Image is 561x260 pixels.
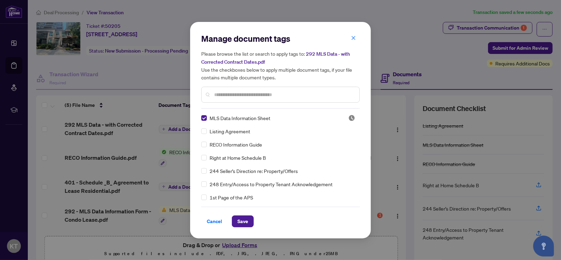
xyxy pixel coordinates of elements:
span: close [351,36,356,40]
button: Save [232,215,254,227]
span: RECO Information Guide [210,141,262,148]
span: Right at Home Schedule B [210,154,266,161]
span: 248 Entry/Access to Property Tenant Acknowledgement [210,180,333,188]
span: Pending Review [348,115,355,121]
span: 1st Page of the APS [210,194,253,201]
span: 292 MLS Data - with Corrected Contract Dates.pdf [201,51,350,65]
span: MLS Data Information Sheet [210,114,270,122]
span: Save [237,216,248,227]
span: Cancel [207,216,222,227]
button: Cancel [201,215,228,227]
img: status [348,115,355,121]
h5: Please browse the list or search to apply tags to: Use the checkboxes below to apply multiple doc... [201,50,360,81]
h2: Manage document tags [201,33,360,44]
span: Listing Agreement [210,127,250,135]
span: 244 Seller’s Direction re: Property/Offers [210,167,298,175]
button: Open asap [533,236,554,257]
